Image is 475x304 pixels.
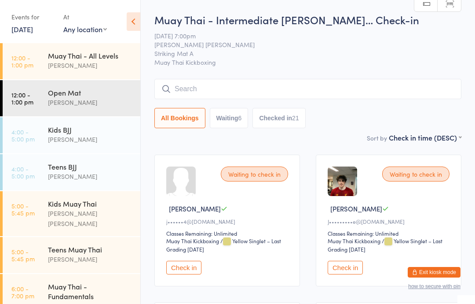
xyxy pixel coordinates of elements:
[48,282,133,301] div: Muay Thai - Fundamentals
[154,49,448,58] span: Striking Mat A
[3,154,140,190] a: 4:00 -5:00 pmTeens BJJ[PERSON_NAME]
[3,117,140,153] a: 4:00 -5:00 pmKids BJJ[PERSON_NAME]
[11,91,33,105] time: 12:00 - 1:00 pm
[154,79,461,99] input: Search
[48,171,133,182] div: [PERSON_NAME]
[154,12,461,27] h2: Muay Thai - Intermediate [PERSON_NAME]… Check-in
[330,204,382,213] span: [PERSON_NAME]
[154,40,448,49] span: [PERSON_NAME] [PERSON_NAME]
[210,108,248,128] button: Waiting6
[11,165,35,179] time: 4:00 - 5:00 pm
[328,261,363,274] button: Check in
[328,230,452,237] div: Classes Remaining: Unlimited
[154,31,448,40] span: [DATE] 7:00pm
[367,133,387,142] label: Sort by
[63,10,107,24] div: At
[292,115,299,122] div: 21
[382,167,449,182] div: Waiting to check in
[48,97,133,108] div: [PERSON_NAME]
[48,199,133,208] div: Kids Muay Thai
[328,237,380,245] div: Muay Thai Kickboxing
[3,80,140,116] a: 12:00 -1:00 pmOpen Mat[PERSON_NAME]
[166,218,291,225] div: j••••••
[166,261,201,274] button: Check in
[48,162,133,171] div: Teens BJJ
[169,204,221,213] span: [PERSON_NAME]
[48,51,133,60] div: Muay Thai - All Levels
[3,43,140,79] a: 12:00 -1:00 pmMuay Thai - All Levels[PERSON_NAME]
[48,125,133,134] div: Kids BJJ
[389,133,461,142] div: Check in time (DESC)
[48,208,133,229] div: [PERSON_NAME] [PERSON_NAME]
[328,167,357,196] img: image1691659869.png
[48,245,133,254] div: Teens Muay Thai
[48,254,133,264] div: [PERSON_NAME]
[63,24,107,34] div: Any location
[166,230,291,237] div: Classes Remaining: Unlimited
[408,283,460,289] button: how to secure with pin
[11,285,34,299] time: 6:00 - 7:00 pm
[166,237,219,245] div: Muay Thai Kickboxing
[154,108,205,128] button: All Bookings
[3,237,140,273] a: 5:00 -5:45 pmTeens Muay Thai[PERSON_NAME]
[11,248,35,262] time: 5:00 - 5:45 pm
[238,115,242,122] div: 6
[11,54,33,68] time: 12:00 - 1:00 pm
[408,267,460,278] button: Exit kiosk mode
[3,191,140,236] a: 5:00 -5:45 pmKids Muay Thai[PERSON_NAME] [PERSON_NAME]
[221,167,288,182] div: Waiting to check in
[11,10,55,24] div: Events for
[11,202,35,216] time: 5:00 - 5:45 pm
[48,134,133,145] div: [PERSON_NAME]
[11,24,33,34] a: [DATE]
[48,60,133,70] div: [PERSON_NAME]
[252,108,305,128] button: Checked in21
[328,218,452,225] div: J•••••••••
[48,88,133,97] div: Open Mat
[11,128,35,142] time: 4:00 - 5:00 pm
[154,58,461,67] span: Muay Thai Kickboxing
